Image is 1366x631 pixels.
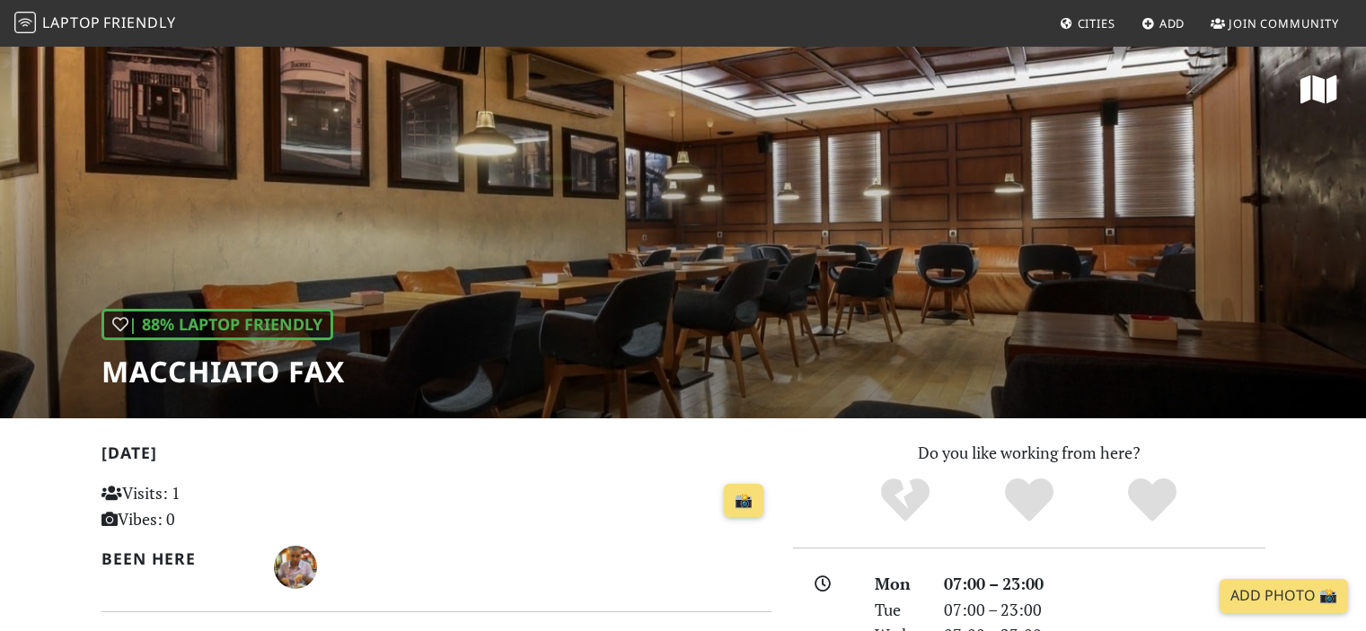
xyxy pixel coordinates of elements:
div: Mon [864,571,932,597]
h2: [DATE] [101,443,771,469]
img: 3172-milos.jpg [274,546,317,589]
div: Yes [967,476,1091,525]
a: Add Photo 📸 [1220,579,1348,613]
div: Tue [864,597,932,623]
div: | 88% Laptop Friendly [101,309,333,340]
a: Join Community [1203,7,1346,39]
p: Do you like working from here? [793,440,1265,466]
a: Add [1134,7,1193,39]
img: LaptopFriendly [14,12,36,33]
h2: Been here [101,549,253,568]
a: 📸 [724,484,763,518]
span: Laptop [42,13,101,32]
a: Cities [1053,7,1123,39]
div: 07:00 – 23:00 [933,597,1276,623]
span: Friendly [103,13,175,32]
span: Cities [1078,15,1115,31]
h1: Macchiato Fax [101,355,345,389]
p: Visits: 1 Vibes: 0 [101,480,311,532]
span: Milos Janus [274,555,317,576]
span: Add [1159,15,1185,31]
span: Join Community [1229,15,1339,31]
a: LaptopFriendly LaptopFriendly [14,8,176,39]
div: No [843,476,967,525]
div: 07:00 – 23:00 [933,571,1276,597]
div: Definitely! [1090,476,1214,525]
